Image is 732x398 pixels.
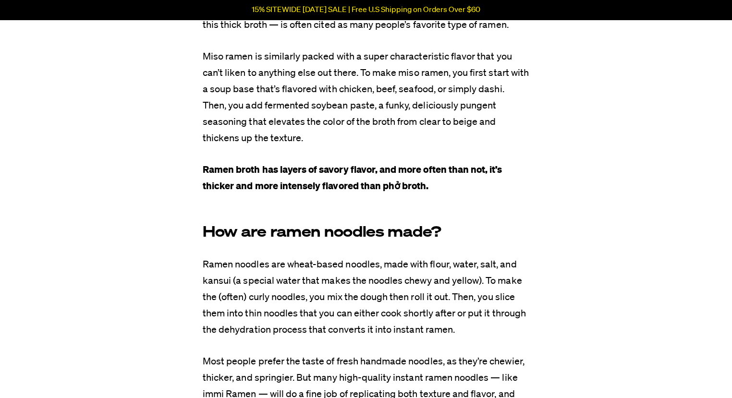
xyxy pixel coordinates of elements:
[203,165,502,191] strong: Ramen broth has layers of savory flavor, and more often than not, it’s thicker and more intensely...
[203,256,529,338] p: Ramen noodles are wheat-based noodles, made with flour, water, salt, and kansui (a special water ...
[252,6,480,14] p: 15% SITEWIDE [DATE] SALE | Free U.S Shipping on Orders Over $60
[203,48,529,146] p: Miso ramen is similarly packed with a super characteristic flavor that you can’t liken to anythin...
[203,225,529,241] h3: How are ramen noodles made?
